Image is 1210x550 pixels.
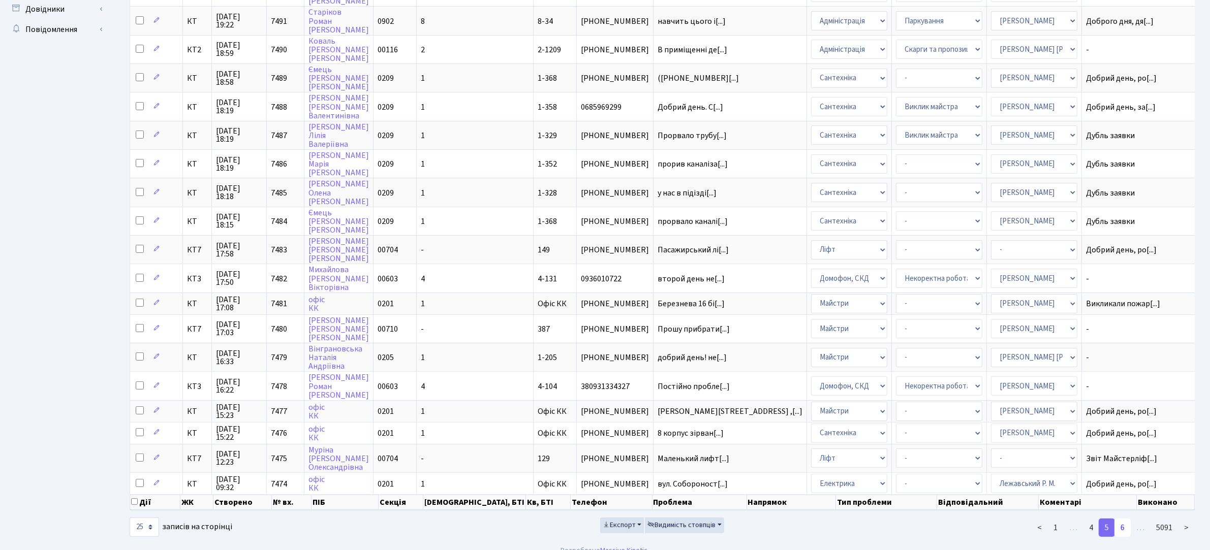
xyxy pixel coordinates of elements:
[1086,353,1193,362] span: -
[421,381,425,392] span: 4
[1086,298,1160,309] span: Викликали пожар[...]
[421,453,424,464] span: -
[1086,16,1154,27] span: Доброго дня, дя[...]
[308,207,369,236] a: Ємець[PERSON_NAME][PERSON_NAME]
[1086,189,1193,197] span: Дубль заявки
[271,187,287,199] span: 7485
[538,216,557,227] span: 1-368
[180,495,213,510] th: ЖК
[378,352,394,363] span: 0205
[271,102,287,113] span: 7488
[216,242,262,258] span: [DATE] 17:58
[421,244,424,255] span: -
[308,402,325,422] a: офісКК
[421,130,425,141] span: 1
[271,216,287,227] span: 7484
[1086,244,1157,255] span: Добрий день, ро[...]
[308,121,369,150] a: [PERSON_NAME]ЛіліяВалеріївна
[308,424,325,443] a: офісКК
[187,160,207,168] span: КТ
[581,455,649,463] span: [PHONE_NUMBER]
[187,353,207,362] span: КТ
[271,16,287,27] span: 7491
[1178,519,1195,537] a: >
[187,325,207,333] span: КТ7
[581,300,649,308] span: [PHONE_NUMBER]
[271,453,287,464] span: 7475
[538,244,550,255] span: 149
[538,158,557,170] span: 1-352
[538,323,550,335] span: 387
[1137,495,1195,510] th: Виконано
[187,300,207,308] span: КТ
[421,16,425,27] span: 8
[658,352,727,363] span: добрий день! не[...]
[1150,519,1178,537] a: 5091
[216,403,262,419] span: [DATE] 15:23
[271,273,287,284] span: 7482
[378,16,394,27] span: 0902
[216,156,262,172] span: [DATE] 18:19
[271,381,287,392] span: 7478
[272,495,312,510] th: № вх.
[581,382,649,391] span: 380931334327
[658,158,728,170] span: прорив каналіза[...]
[216,450,262,466] span: [DATE] 12:23
[526,495,571,510] th: Кв, БТІ
[1086,275,1193,283] span: -
[187,275,207,283] span: КТ3
[658,478,728,490] span: вул. Собороност[...]
[216,41,262,57] span: [DATE] 18:59
[378,453,398,464] span: 00704
[421,158,425,170] span: 1
[308,372,369,401] a: [PERSON_NAME]Роман[PERSON_NAME]
[581,353,649,362] span: [PHONE_NUMBER]
[538,381,557,392] span: 4-104
[538,478,567,490] span: Офіс КК
[308,343,362,372] a: ВінграновськаНаталіяАндріївна
[187,17,207,25] span: КТ
[216,213,262,229] span: [DATE] 18:15
[187,429,207,437] span: КТ
[216,320,262,337] span: [DATE] 17:03
[423,495,526,510] th: [DEMOGRAPHIC_DATA], БТІ
[581,160,649,168] span: [PHONE_NUMBER]
[658,216,728,227] span: прорвало каналі[...]
[378,102,394,113] span: 0209
[1086,478,1157,490] span: Добрий день, ро[...]
[187,382,207,391] span: КТ3
[571,495,652,510] th: Телефон
[187,217,207,225] span: КТ
[216,127,262,143] span: [DATE] 18:19
[308,315,369,343] a: [PERSON_NAME][PERSON_NAME][PERSON_NAME]
[378,187,394,199] span: 0209
[538,187,557,199] span: 1-328
[1086,46,1193,54] span: -
[1086,102,1156,113] span: Добрий день, за[...]
[216,349,262,366] span: [DATE] 16:33
[378,216,394,227] span: 0209
[216,475,262,492] span: [DATE] 09:32
[658,73,739,84] span: ([PHONE_NUMBER][...]
[658,323,730,335] span: Прошу прибрати[...]
[378,298,394,309] span: 0201
[271,478,287,490] span: 7474
[658,187,717,199] span: у нас в підізді[...]
[271,158,287,170] span: 7486
[421,216,425,227] span: 1
[421,73,425,84] span: 1
[271,244,287,255] span: 7483
[378,428,394,439] span: 0201
[581,246,649,254] span: [PHONE_NUMBER]
[538,273,557,284] span: 4-131
[271,406,287,417] span: 7477
[308,179,369,207] a: [PERSON_NAME]Олена[PERSON_NAME]
[645,517,724,533] button: Видимість стовпців
[216,99,262,115] span: [DATE] 18:19
[379,495,423,510] th: Секція
[538,130,557,141] span: 1-329
[216,270,262,286] span: [DATE] 17:50
[378,478,394,490] span: 0201
[1039,495,1137,510] th: Коментарі
[658,273,725,284] span: второй день не[...]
